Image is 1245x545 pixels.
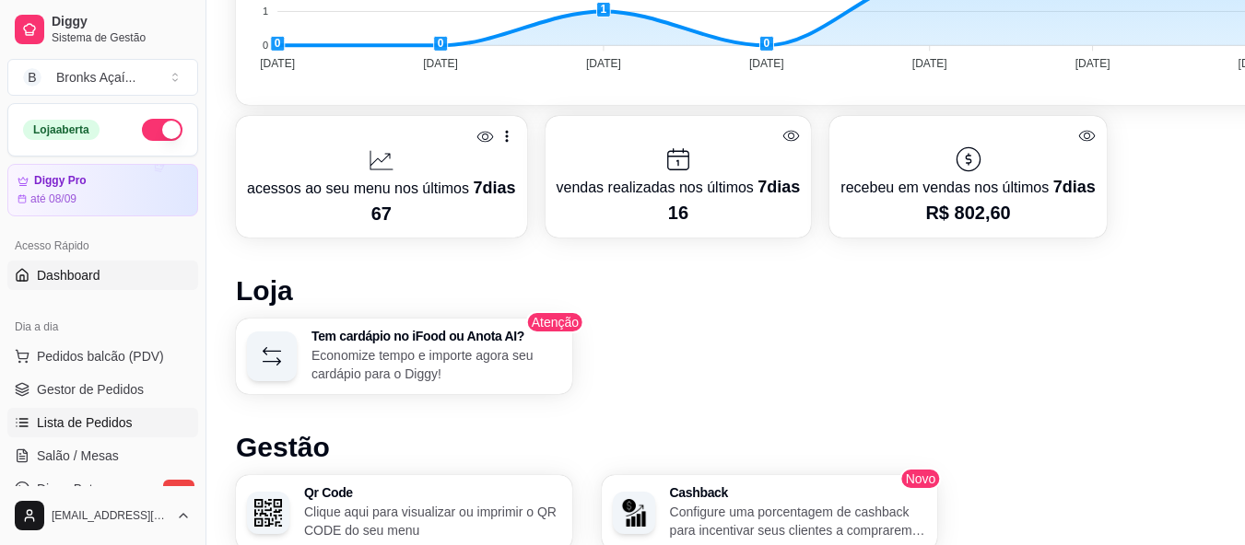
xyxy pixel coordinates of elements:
[7,408,198,437] a: Lista de Pedidos
[37,380,144,399] span: Gestor de Pedidos
[247,175,516,201] p: acessos ao seu menu nos últimos
[52,14,191,30] span: Diggy
[840,200,1095,226] p: R$ 802,60
[1075,57,1110,70] tspan: [DATE]
[37,266,100,284] span: Dashboard
[749,57,784,70] tspan: [DATE]
[840,174,1095,200] p: recebeu em vendas nos últimos
[254,499,282,527] img: Qr Code
[473,179,515,197] span: 7 dias
[311,330,561,342] h3: Tem cardápio no iFood ou Anota AI?
[557,200,801,226] p: 16
[586,57,621,70] tspan: [DATE]
[7,59,198,96] button: Select a team
[37,480,93,498] span: Diggy Bot
[7,231,198,261] div: Acesso Rápido
[34,174,87,188] article: Diggy Pro
[758,178,800,196] span: 7 dias
[620,499,648,527] img: Cashback
[247,201,516,226] p: 67
[37,446,119,465] span: Salão / Mesas
[7,7,198,52] a: DiggySistema de Gestão
[263,40,268,51] tspan: 0
[7,261,198,290] a: Dashboard
[142,119,182,141] button: Alterar Status
[7,375,198,404] a: Gestor de Pedidos
[1053,178,1096,196] span: 7 dias
[304,503,561,539] p: Clique aqui para visualizar ou imprimir o QR CODE do seu menu
[900,468,942,490] span: Novo
[260,57,295,70] tspan: [DATE]
[304,486,561,499] h3: Qr Code
[23,120,100,140] div: Loja aberta
[670,503,927,539] p: Configure uma porcentagem de cashback para incentivar seus clientes a comprarem em sua loja
[423,57,458,70] tspan: [DATE]
[52,30,191,45] span: Sistema de Gestão
[670,486,927,499] h3: Cashback
[56,68,135,87] div: Bronks Açaí ...
[526,311,584,333] span: Atenção
[52,508,169,523] span: [EMAIL_ADDRESS][DOMAIN_NAME]
[7,493,198,538] button: [EMAIL_ADDRESS][DOMAIN_NAME]
[30,191,76,206] article: até 08/09
[37,347,164,365] span: Pedidos balcão (PDV)
[557,174,801,200] p: vendas realizadas nos últimos
[7,474,198,504] a: Diggy Botnovo
[23,68,41,87] span: B
[236,319,572,394] button: Tem cardápio no iFood ou Anota AI?Economize tempo e importe agora seu cardápio para o Diggy!
[37,413,133,432] span: Lista de Pedidos
[7,342,198,371] button: Pedidos balcão (PDV)
[7,164,198,216] a: Diggy Proaté 08/09
[263,6,268,17] tspan: 1
[311,346,561,383] p: Economize tempo e importe agora seu cardápio para o Diggy!
[7,441,198,470] a: Salão / Mesas
[912,57,947,70] tspan: [DATE]
[7,312,198,342] div: Dia a dia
